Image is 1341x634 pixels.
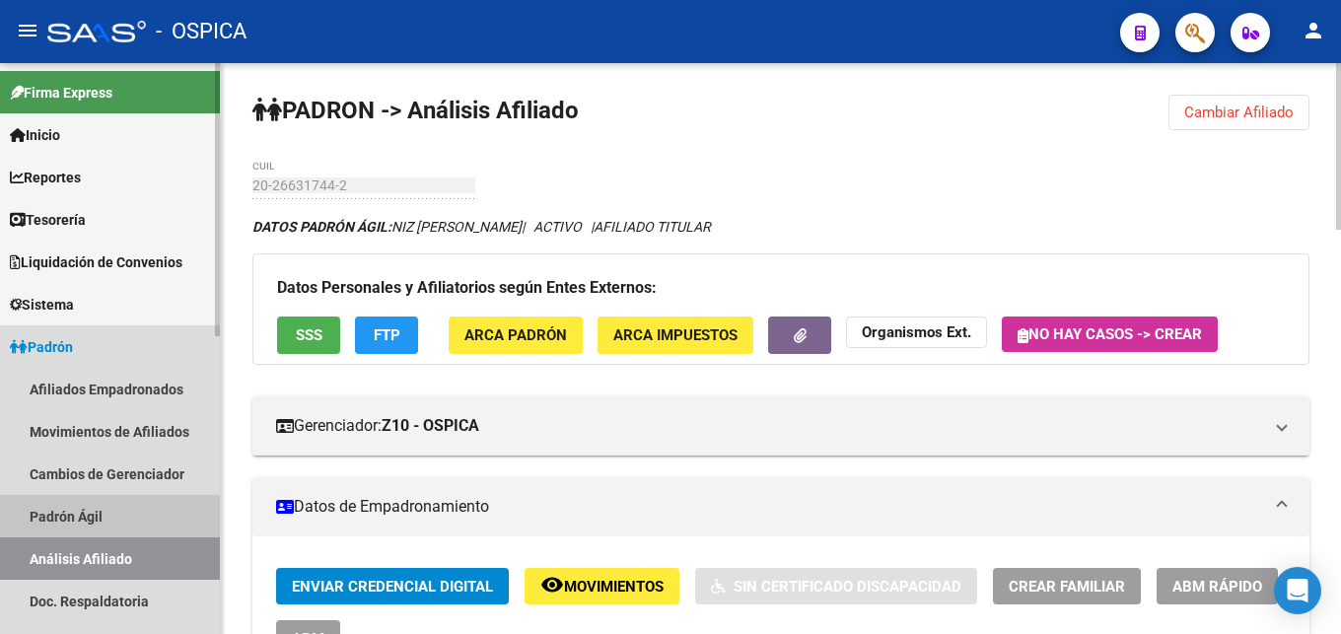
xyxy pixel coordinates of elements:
strong: DATOS PADRÓN ÁGIL: [252,219,391,235]
mat-panel-title: Gerenciador: [276,415,1262,437]
span: Sistema [10,294,74,316]
button: SSS [277,317,340,353]
span: SSS [296,327,322,345]
mat-icon: menu [16,19,39,42]
button: Movimientos [525,568,679,604]
i: | ACTIVO | [252,219,711,235]
button: Crear Familiar [993,568,1141,604]
span: Firma Express [10,82,112,104]
span: ARCA Impuestos [613,327,738,345]
button: Enviar Credencial Digital [276,568,509,604]
span: - OSPICA [156,10,247,53]
span: Enviar Credencial Digital [292,578,493,596]
span: Liquidación de Convenios [10,251,182,273]
mat-icon: remove_red_eye [540,573,564,597]
span: AFILIADO TITULAR [594,219,711,235]
span: NIZ [PERSON_NAME] [252,219,522,235]
button: ABM Rápido [1157,568,1278,604]
button: Organismos Ext. [846,317,987,347]
span: ARCA Padrón [464,327,567,345]
span: Crear Familiar [1009,578,1125,596]
span: No hay casos -> Crear [1018,325,1202,343]
span: ABM Rápido [1172,578,1262,596]
button: Sin Certificado Discapacidad [695,568,977,604]
button: FTP [355,317,418,353]
mat-panel-title: Datos de Empadronamiento [276,496,1262,518]
span: Movimientos [564,578,664,596]
span: Sin Certificado Discapacidad [734,578,961,596]
strong: PADRON -> Análisis Afiliado [252,97,579,124]
button: No hay casos -> Crear [1002,317,1218,352]
h3: Datos Personales y Afiliatorios según Entes Externos: [277,274,1285,302]
mat-expansion-panel-header: Datos de Empadronamiento [252,477,1309,536]
span: Inicio [10,124,60,146]
button: Cambiar Afiliado [1168,95,1309,130]
span: FTP [374,327,400,345]
mat-expansion-panel-header: Gerenciador:Z10 - OSPICA [252,396,1309,456]
strong: Organismos Ext. [862,324,971,342]
button: ARCA Padrón [449,317,583,353]
span: Cambiar Afiliado [1184,104,1294,121]
span: Reportes [10,167,81,188]
strong: Z10 - OSPICA [382,415,479,437]
mat-icon: person [1302,19,1325,42]
button: ARCA Impuestos [598,317,753,353]
div: Open Intercom Messenger [1274,567,1321,614]
span: Padrón [10,336,73,358]
span: Tesorería [10,209,86,231]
